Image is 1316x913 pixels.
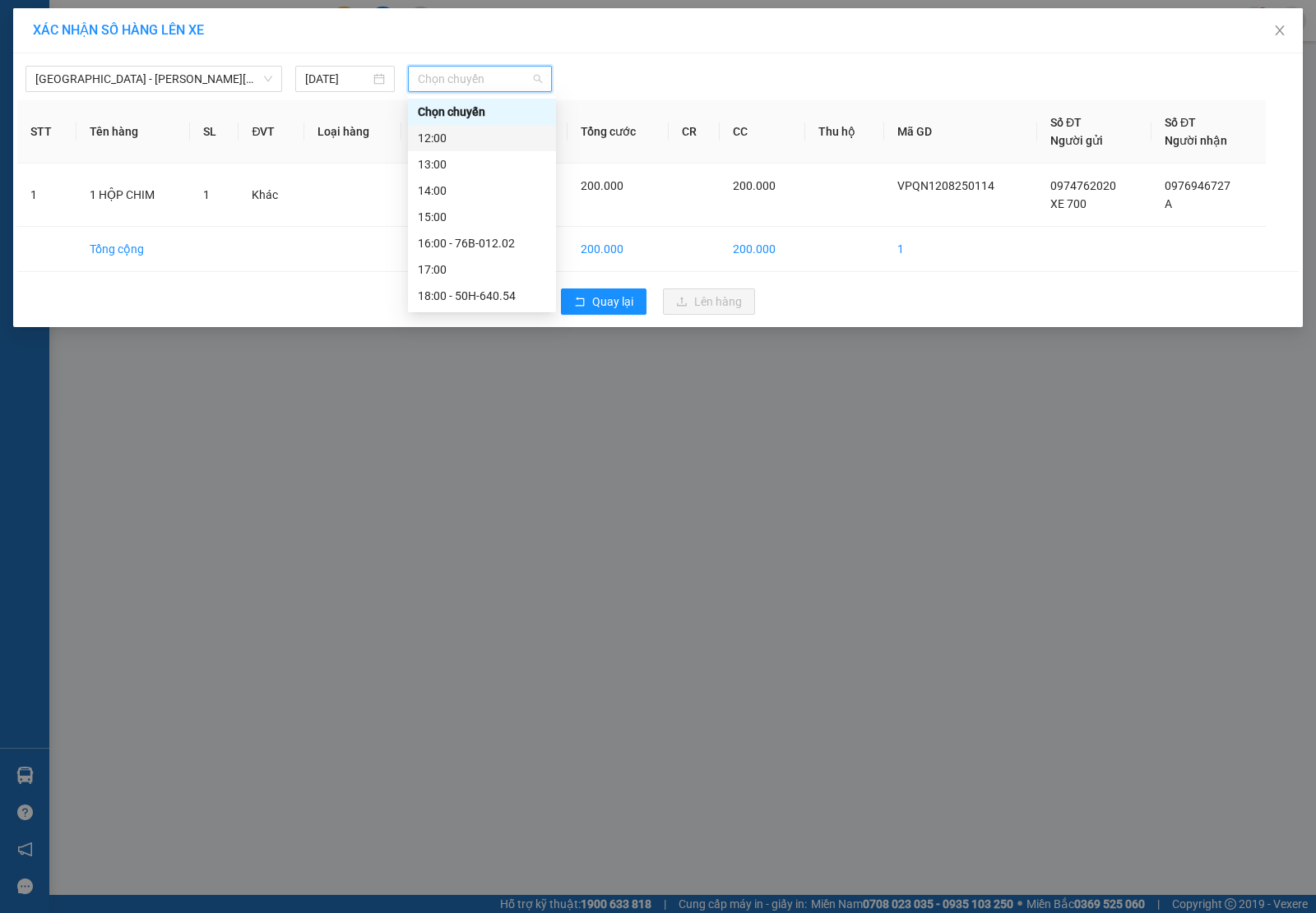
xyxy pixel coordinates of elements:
td: 1 [17,164,76,227]
th: Tên hàng [76,100,190,164]
span: Số ĐT [1050,116,1082,129]
td: Khác [239,164,304,227]
span: Quay lại [592,293,633,311]
div: 17:00 [418,261,546,279]
div: 16:00 - 76B-012.02 [418,234,546,252]
button: Close [1257,8,1303,54]
span: 0976946727 [1165,179,1230,192]
th: Tổng cước [568,100,669,164]
button: rollbackQuay lại [561,288,646,315]
th: ĐVT [239,100,304,164]
div: 15:00 [418,208,546,226]
span: 200.000 [733,179,776,192]
input: 12/08/2025 [305,70,370,88]
th: Loại hàng [304,100,401,164]
span: 0974762020 [1050,179,1116,192]
span: Người gửi [1050,134,1103,147]
span: Người nhận [1165,134,1227,147]
th: CR [669,100,720,164]
td: Tổng cộng [76,227,190,272]
th: Thu hộ [805,100,884,164]
div: 12:00 [418,129,546,147]
span: Sài Gòn - Quảng Ngãi (Hàng Hoá) [35,67,272,91]
div: 13:00 [418,155,546,173]
th: Ghi chú [401,100,483,164]
span: XÁC NHẬN SỐ HÀNG LÊN XE [33,22,204,38]
span: A [1165,197,1172,210]
div: 14:00 [418,182,546,200]
td: 1 [884,227,1037,272]
span: Số ĐT [1165,116,1196,129]
span: XE 700 [1050,197,1087,210]
span: rollback [574,296,586,309]
button: uploadLên hàng [663,288,755,315]
td: 200.000 [568,227,669,272]
span: VPQN1208250114 [897,179,994,192]
th: STT [17,100,76,164]
span: Chọn chuyến [418,67,542,91]
td: 1 HỘP CHIM [76,164,190,227]
th: SL [190,100,239,164]
th: CC [720,100,805,164]
th: Mã GD [884,100,1037,164]
span: 1 [203,188,210,201]
span: 200.000 [581,179,623,192]
div: Chọn chuyến [418,103,546,121]
div: 18:00 - 50H-640.54 [418,287,546,305]
td: 200.000 [720,227,805,272]
div: Chọn chuyến [408,99,556,125]
span: close [1273,24,1286,37]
